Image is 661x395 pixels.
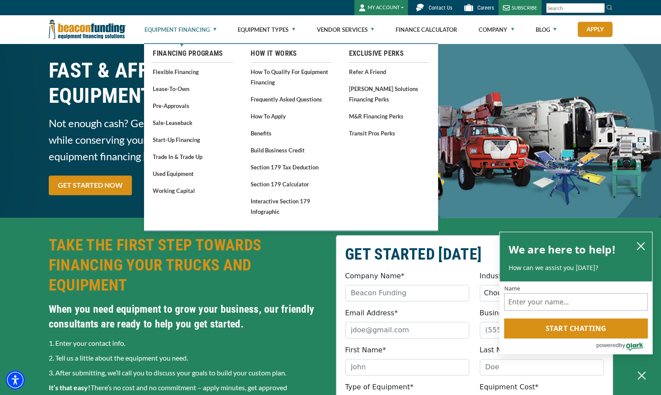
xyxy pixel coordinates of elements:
label: Email Address* [345,308,398,318]
a: Equipment Types [238,16,295,44]
label: Equipment Cost* [480,382,539,392]
a: Financing Programs [153,48,233,59]
a: Benefits [251,128,331,138]
button: close chatbox [634,240,648,252]
a: Section 179 Tax Deduction [251,162,331,172]
label: Name [504,286,648,291]
span: by [619,340,625,351]
a: Finance Calculator [395,16,457,44]
label: Company Name* [345,271,404,281]
a: Pre-approvals [153,100,233,111]
a: [PERSON_NAME] Solutions Financing Perks [349,83,429,105]
label: Industry* [480,271,512,281]
div: olark chatbox [499,232,652,354]
a: Used Equipment [153,168,233,179]
a: Blog [535,16,556,44]
h4: When you need equipment to grow your business, our friendly consultants are ready to help you get... [49,302,325,331]
a: Interactive Section 179 Infographic [251,196,331,217]
a: Sale-Leaseback [153,117,233,128]
label: First Name* [345,345,386,355]
h2: We are here to help! [508,241,616,258]
h1: FAST & AFFORDABLE TRUCK & [49,58,325,108]
input: John [345,359,469,375]
a: Transit Pros Perks [349,128,429,138]
a: Equipment Financing [144,16,216,44]
strong: It’s that easy! [49,383,91,392]
input: Name [504,293,648,311]
a: Vendor Services [316,16,374,44]
a: Flexible Financing [153,66,233,77]
p: 2. Tell us a little about the equipment you need. [49,353,325,363]
a: Apply [577,22,612,37]
img: Beacon Funding Corporation logo [49,15,126,44]
label: Type of Equipment* [345,382,413,392]
a: Refer a Friend [349,66,429,77]
a: How to Apply [251,111,331,122]
span: Not enough cash? Get the trucks and equipment you need while conserving your cash! Opt for fast, ... [49,115,325,165]
a: M&R Financing Perks [349,111,429,122]
input: Beacon Funding [345,285,469,301]
a: GET STARTED NOW [49,176,132,195]
span: Contact Us [429,5,452,11]
a: Clear search text [595,5,602,12]
input: jdoe@gmail.com [345,322,469,338]
a: Build Business Credit [251,145,331,155]
label: Last Name* [480,345,520,355]
a: How It Works [251,48,331,59]
span: Careers [477,5,494,11]
a: Trade In & Trade Up [153,151,233,162]
input: Search [546,3,604,13]
input: (555) 555-5555 [480,322,604,338]
a: Lease-To-Own [153,83,233,94]
a: Start-Up Financing [153,134,233,145]
div: Accessibility Menu [6,370,25,389]
a: Frequently Asked Questions [251,94,331,105]
h2: GET STARTED [DATE] [345,244,604,264]
p: How can we assist you [DATE]? [508,263,643,272]
a: Exclusive Perks [349,48,429,59]
label: Business Phone* [480,308,537,318]
button: Close Chatbox [631,362,652,388]
img: Search [606,4,613,11]
a: Company [479,16,514,44]
span: powered [596,340,618,351]
p: 1. Enter your contact info. [49,338,325,348]
h2: TAKE THE FIRST STEP TOWARDS FINANCING YOUR TRUCKS AND EQUIPMENT [49,235,325,295]
a: Powered by Olark [596,339,652,354]
a: Working Capital [153,185,233,196]
input: Doe [480,359,604,375]
a: How to Qualify for Equipment Financing [251,66,331,88]
button: Start chatting [504,318,648,338]
a: Section 179 Calculator [251,179,331,189]
p: 3. After submitting, we’ll call you to discuss your goals to build your custom plan. [49,368,325,378]
span: EQUIPMENT FINANCING [49,83,325,108]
